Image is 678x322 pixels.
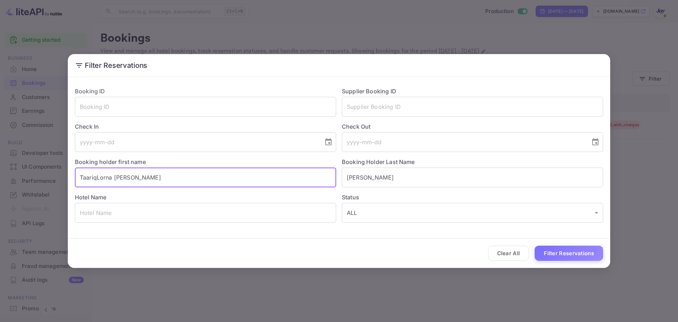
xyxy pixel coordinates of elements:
label: Check In [75,122,336,131]
label: Hotel Name [75,194,107,201]
input: Booking ID [75,97,336,117]
input: yyyy-mm-dd [342,132,585,152]
input: Hotel Name [75,203,336,223]
button: Choose date [588,135,602,149]
h2: Filter Reservations [68,54,610,77]
input: Supplier Booking ID [342,97,603,117]
label: Booking ID [75,88,105,95]
input: yyyy-mm-dd [75,132,319,152]
label: Booking holder first name [75,158,146,165]
label: Supplier Booking ID [342,88,396,95]
label: Check Out [342,122,603,131]
input: Holder First Name [75,168,336,187]
button: Filter Reservations [535,246,603,261]
label: Booking Holder Last Name [342,158,415,165]
label: Status [342,193,603,201]
button: Choose date [321,135,335,149]
button: Clear All [488,246,529,261]
div: ALL [342,203,603,223]
input: Holder Last Name [342,168,603,187]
